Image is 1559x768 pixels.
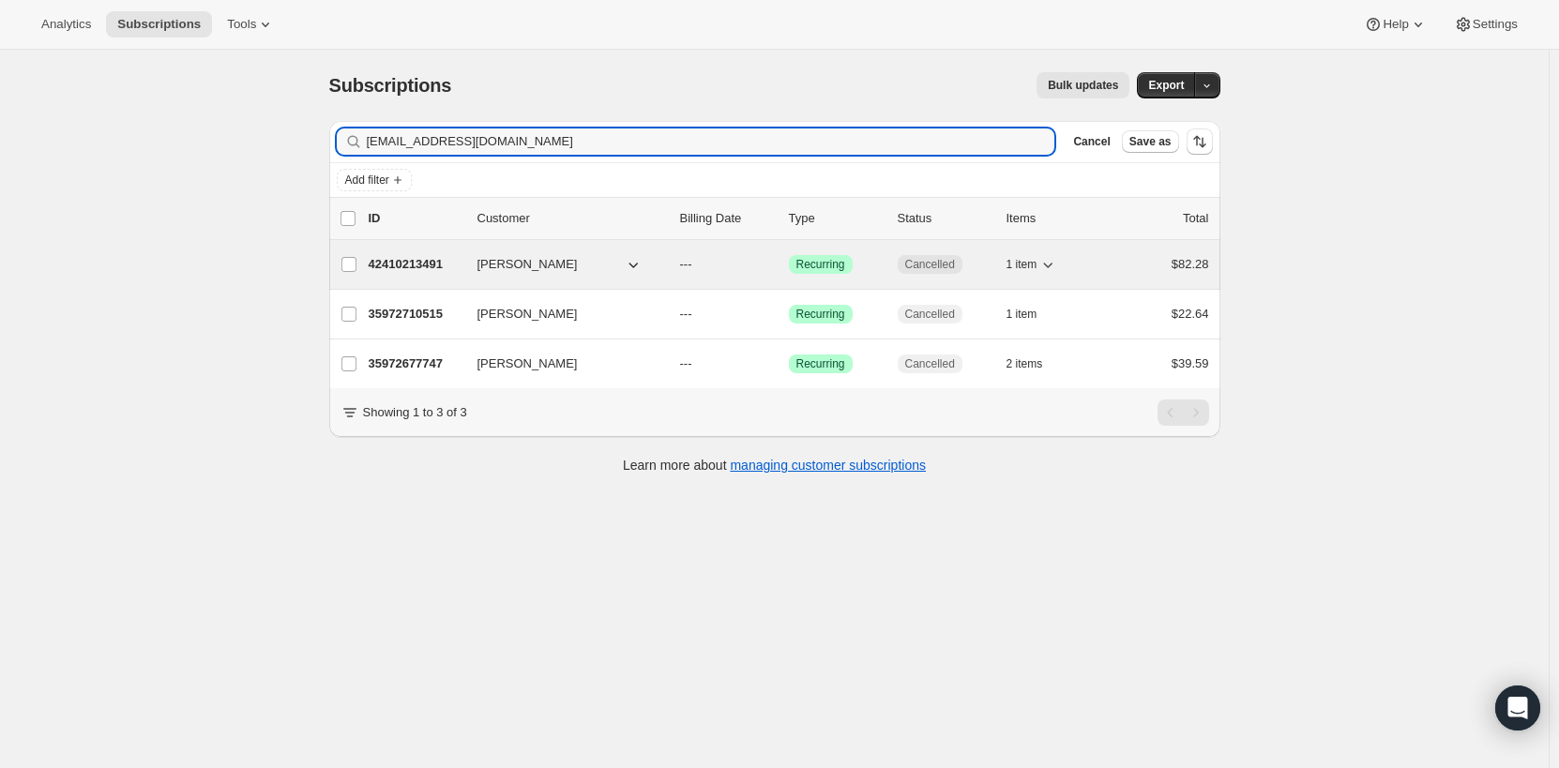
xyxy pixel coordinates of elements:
span: Subscriptions [117,17,201,32]
button: Sort the results [1187,128,1213,155]
button: Cancel [1066,130,1117,153]
div: Open Intercom Messenger [1495,685,1540,730]
p: Total [1183,209,1208,228]
span: Bulk updates [1048,78,1118,93]
nav: Pagination [1158,399,1209,426]
span: 2 items [1007,356,1043,371]
span: Cancelled [905,356,955,371]
p: 35972677747 [369,354,462,373]
div: IDCustomerBilling DateTypeStatusItemsTotal [369,209,1209,228]
p: Status [898,209,991,228]
button: Subscriptions [106,11,212,38]
button: Bulk updates [1037,72,1129,98]
p: 42410213491 [369,255,462,274]
span: --- [680,257,692,271]
p: Customer [477,209,665,228]
span: Analytics [41,17,91,32]
button: Add filter [337,169,412,191]
span: Subscriptions [329,75,452,96]
p: Learn more about [623,456,926,474]
button: [PERSON_NAME] [466,299,654,329]
span: Cancel [1073,134,1110,149]
span: Recurring [796,356,845,371]
span: 1 item [1007,257,1037,272]
p: Billing Date [680,209,774,228]
p: 35972710515 [369,305,462,324]
span: Settings [1473,17,1518,32]
span: Cancelled [905,257,955,272]
button: 2 items [1007,351,1064,377]
p: Showing 1 to 3 of 3 [363,403,467,422]
span: Recurring [796,257,845,272]
button: Export [1137,72,1195,98]
button: Settings [1443,11,1529,38]
span: [PERSON_NAME] [477,354,578,373]
div: Items [1007,209,1100,228]
button: 1 item [1007,301,1058,327]
button: Save as [1122,130,1179,153]
span: $39.59 [1172,356,1209,370]
span: 1 item [1007,307,1037,322]
span: --- [680,307,692,321]
button: Analytics [30,11,102,38]
div: 42410213491[PERSON_NAME]---SuccessRecurringCancelled1 item$82.28 [369,251,1209,278]
p: ID [369,209,462,228]
span: --- [680,356,692,370]
span: Help [1383,17,1408,32]
span: Add filter [345,173,389,188]
span: Export [1148,78,1184,93]
button: Tools [216,11,286,38]
span: Tools [227,17,256,32]
div: 35972710515[PERSON_NAME]---SuccessRecurringCancelled1 item$22.64 [369,301,1209,327]
button: [PERSON_NAME] [466,349,654,379]
span: Cancelled [905,307,955,322]
input: Filter subscribers [367,128,1055,155]
button: 1 item [1007,251,1058,278]
a: managing customer subscriptions [730,458,926,473]
span: [PERSON_NAME] [477,255,578,274]
span: $82.28 [1172,257,1209,271]
span: Recurring [796,307,845,322]
span: [PERSON_NAME] [477,305,578,324]
div: Type [789,209,883,228]
button: Help [1353,11,1438,38]
button: [PERSON_NAME] [466,249,654,279]
div: 35972677747[PERSON_NAME]---SuccessRecurringCancelled2 items$39.59 [369,351,1209,377]
span: $22.64 [1172,307,1209,321]
span: Save as [1129,134,1172,149]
